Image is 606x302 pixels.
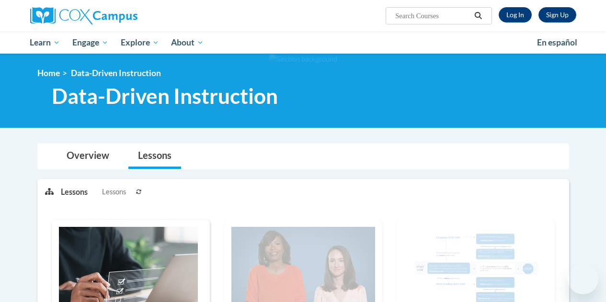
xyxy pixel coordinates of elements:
[499,7,532,22] a: Log In
[538,7,576,22] a: Register
[171,37,204,48] span: About
[471,10,485,22] button: Search
[72,37,108,48] span: Engage
[568,264,598,294] iframe: Button to launch messaging window
[24,32,67,54] a: Learn
[30,7,203,24] a: Cox Campus
[71,68,161,78] span: Data-Driven Instruction
[52,83,278,109] span: Data-Driven Instruction
[165,32,210,54] a: About
[394,10,471,22] input: Search Courses
[37,68,60,78] a: Home
[30,37,60,48] span: Learn
[121,37,159,48] span: Explore
[30,7,137,24] img: Cox Campus
[102,187,126,197] span: Lessons
[269,54,337,65] img: Section background
[531,33,583,53] a: En español
[128,144,181,169] a: Lessons
[114,32,165,54] a: Explore
[66,32,114,54] a: Engage
[61,187,88,197] p: Lessons
[57,144,119,169] a: Overview
[537,37,577,47] span: En español
[23,32,583,54] div: Main menu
